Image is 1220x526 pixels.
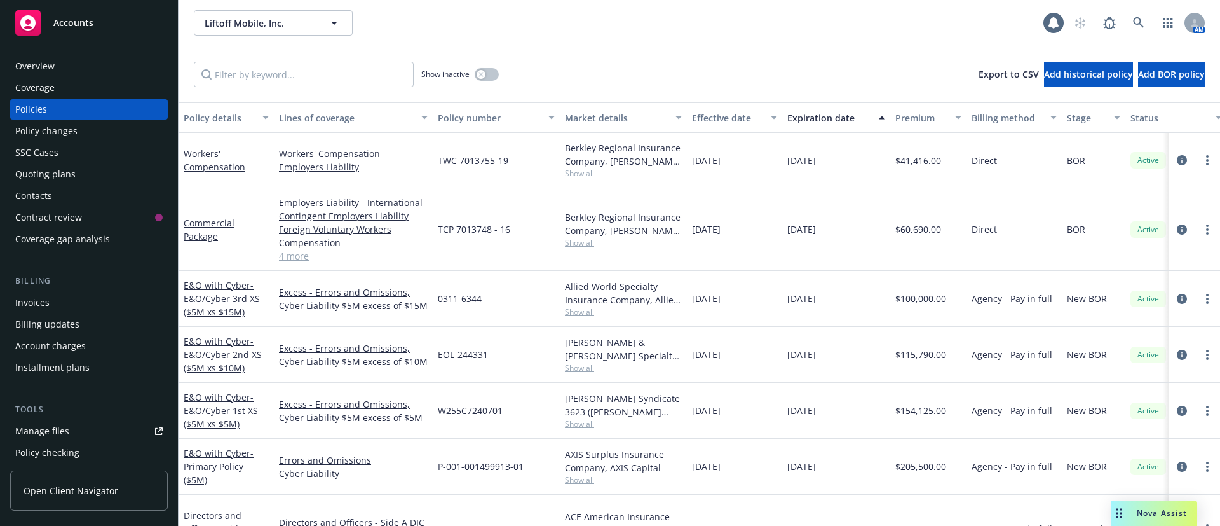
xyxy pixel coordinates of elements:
button: Policy number [433,102,560,133]
span: Active [1135,155,1161,166]
div: Contract review [15,207,82,228]
a: circleInformation [1174,291,1189,307]
a: Workers' Compensation [279,147,428,160]
a: Commercial Package [184,217,234,242]
div: Manage files [15,421,69,441]
button: Add BOR policy [1138,62,1205,87]
div: Policy checking [15,443,79,463]
button: Stage [1062,102,1125,133]
span: [DATE] [692,223,721,236]
span: [DATE] [787,292,816,305]
a: more [1200,459,1215,474]
span: - Primary Policy ($5M) [184,447,254,486]
span: - E&O/Cyber 3rd XS ($5M xs $15M) [184,279,260,318]
button: Liftoff Mobile, Inc. [194,10,353,36]
button: Policy details [179,102,274,133]
button: Add historical policy [1044,62,1133,87]
span: [DATE] [787,223,816,236]
span: Active [1135,405,1161,417]
span: Accounts [53,18,93,28]
div: Policy details [184,111,255,125]
span: Agency - Pay in full [972,292,1052,305]
span: New BOR [1067,460,1107,473]
span: New BOR [1067,292,1107,305]
div: Billing method [972,111,1043,125]
a: Switch app [1155,10,1181,36]
button: Effective date [687,102,782,133]
span: P-001-001499913-01 [438,460,524,473]
span: - E&O/Cyber 2nd XS ($5M xs $10M) [184,335,262,374]
span: TCP 7013748 - 16 [438,223,510,236]
span: $41,416.00 [895,154,941,167]
div: Coverage gap analysis [15,229,110,249]
a: Coverage [10,78,168,98]
span: Active [1135,349,1161,361]
a: more [1200,222,1215,237]
a: Search [1126,10,1151,36]
span: Show all [565,474,682,485]
span: [DATE] [787,404,816,417]
a: Start snowing [1067,10,1093,36]
a: Policy changes [10,121,168,141]
span: Liftoff Mobile, Inc. [205,17,315,30]
span: [DATE] [692,460,721,473]
div: Billing updates [15,314,79,335]
span: Active [1135,224,1161,235]
span: Direct [972,154,997,167]
a: Account charges [10,336,168,356]
span: [DATE] [692,404,721,417]
div: Coverage [15,78,55,98]
span: $115,790.00 [895,348,946,361]
span: [DATE] [692,348,721,361]
a: Policy checking [10,443,168,463]
div: Lines of coverage [279,111,414,125]
a: 4 more [279,249,428,263]
span: Agency - Pay in full [972,404,1052,417]
a: Installment plans [10,357,168,378]
span: Export to CSV [979,68,1039,80]
a: Report a Bug [1097,10,1122,36]
a: more [1200,347,1215,363]
a: E&O with Cyber [184,391,258,430]
a: Cyber Liability [279,467,428,480]
div: Policies [15,99,47,120]
span: [DATE] [692,154,721,167]
a: E&O with Cyber [184,447,254,486]
a: Policies [10,99,168,120]
a: E&O with Cyber [184,335,262,374]
div: Allied World Specialty Insurance Company, Allied World Assurance Company (AWAC) [565,280,682,307]
a: Accounts [10,5,168,41]
span: Add BOR policy [1138,68,1205,80]
span: BOR [1067,223,1085,236]
div: Policy number [438,111,541,125]
a: Errors and Omissions [279,453,428,467]
a: Coverage gap analysis [10,229,168,249]
a: E&O with Cyber [184,279,260,318]
span: Active [1135,461,1161,473]
a: Excess - Errors and Omissions, Cyber Liability $5M excess of $10M [279,342,428,368]
a: Overview [10,56,168,76]
a: Foreign Voluntary Workers Compensation [279,223,428,249]
a: Workers' Compensation [184,148,245,173]
span: New BOR [1067,348,1107,361]
span: - E&O/Cyber 1st XS ($5M xs $5M) [184,391,258,430]
div: Market details [565,111,668,125]
span: EOL-244331 [438,348,488,361]
span: Agency - Pay in full [972,460,1052,473]
div: Overview [15,56,55,76]
div: Contacts [15,186,52,206]
div: Status [1130,111,1208,125]
span: Show inactive [421,69,470,80]
div: Berkley Regional Insurance Company, [PERSON_NAME] Corporation [565,141,682,168]
a: Excess - Errors and Omissions, Cyber Liability $5M excess of $15M [279,286,428,312]
a: circleInformation [1174,403,1189,419]
div: [PERSON_NAME] Syndicate 3623 ([PERSON_NAME] [PERSON_NAME] Limited), [PERSON_NAME] Group [565,392,682,419]
span: Show all [565,237,682,248]
div: Expiration date [787,111,871,125]
a: SSC Cases [10,142,168,163]
span: W255C7240701 [438,404,503,417]
div: Billing [10,275,168,287]
span: [DATE] [787,348,816,361]
div: Premium [895,111,947,125]
a: more [1200,291,1215,307]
